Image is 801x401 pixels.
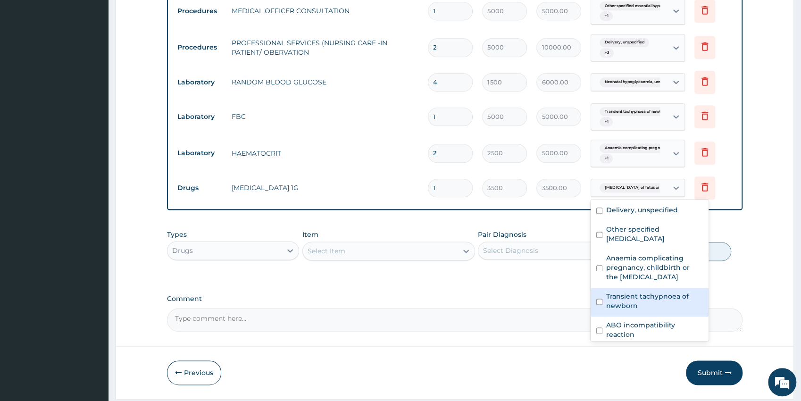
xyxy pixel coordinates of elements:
td: Procedures [173,39,227,56]
div: Select Diagnosis [483,246,538,255]
span: + 3 [600,48,614,58]
button: Previous [167,360,221,385]
label: Delivery, unspecified [606,205,678,215]
span: We're online! [55,119,130,214]
td: HAEMATOCRIT [227,144,424,163]
label: Item [302,230,318,239]
label: ABO incompatibility reaction [606,320,703,339]
label: Comment [167,295,743,303]
td: MEDICAL OFFICER CONSULTATION [227,1,424,20]
div: Minimize live chat window [155,5,177,27]
span: Neonatal hypoglycaemia, unspec... [600,77,675,87]
td: Procedures [173,2,227,20]
span: [MEDICAL_DATA] of fetus or newborn [600,183,681,192]
td: Laboratory [173,108,227,125]
span: Delivery, unspecified [600,38,649,47]
span: Transient tachypnoea of newbor... [600,107,673,117]
span: + 1 [600,154,613,163]
td: Drugs [173,179,227,197]
img: d_794563401_company_1708531726252_794563401 [17,47,38,71]
button: Submit [686,360,743,385]
label: Pair Diagnosis [478,230,526,239]
label: Transient tachypnoea of newborn [606,292,703,310]
td: PROFESSIONAL SERVICES (NURSING CARE -IN PATIENT/ OBERVATION [227,33,424,62]
span: Anaemia complicating pregnancy... [600,143,676,153]
td: RANDOM BLOOD GLUCOSE [227,73,424,92]
textarea: Type your message and hit 'Enter' [5,258,180,291]
td: [MEDICAL_DATA] 1G [227,178,424,197]
label: Anaemia complicating pregnancy, childbirth or the [MEDICAL_DATA] [606,253,703,282]
div: Drugs [172,246,193,255]
span: Other specified essential hype... [600,1,669,11]
td: Laboratory [173,144,227,162]
td: FBC [227,107,424,126]
div: Chat with us now [49,53,159,65]
td: Laboratory [173,74,227,91]
span: + 1 [600,11,613,21]
label: Types [167,231,187,239]
span: + 1 [600,117,613,126]
label: Other specified [MEDICAL_DATA] [606,225,703,243]
div: Select Item [308,246,345,256]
